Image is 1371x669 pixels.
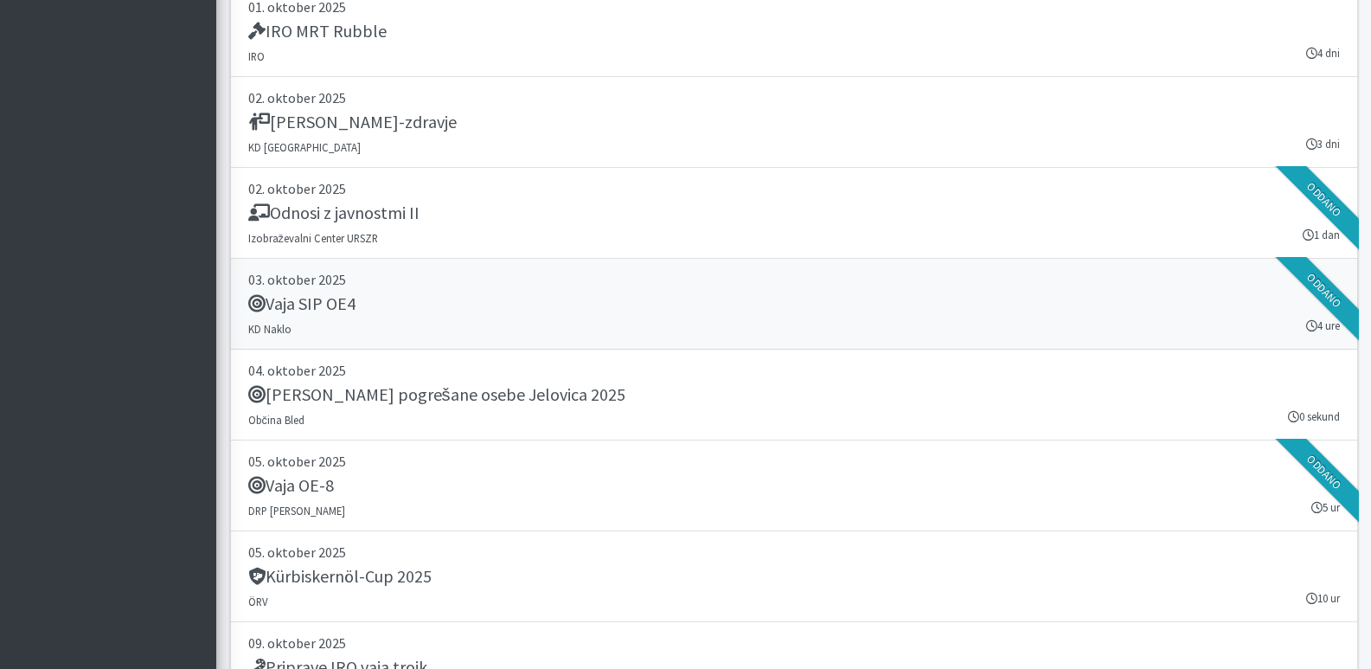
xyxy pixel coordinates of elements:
small: KD [GEOGRAPHIC_DATA] [248,140,361,154]
h5: IRO MRT Rubble [248,21,387,42]
p: 09. oktober 2025 [248,633,1340,653]
h5: Odnosi z javnostmi II [248,203,420,223]
small: ÖRV [248,595,268,608]
p: 05. oktober 2025 [248,542,1340,563]
h5: [PERSON_NAME] pogrešane osebe Jelovica 2025 [248,384,625,405]
small: 10 ur [1306,590,1340,607]
p: 02. oktober 2025 [248,87,1340,108]
p: 05. oktober 2025 [248,451,1340,472]
small: 3 dni [1306,136,1340,152]
a: 03. oktober 2025 Vaja SIP OE4 KD Naklo 4 ure Oddano [230,259,1358,350]
small: Občina Bled [248,413,304,427]
a: 05. oktober 2025 Vaja OE-8 DRP [PERSON_NAME] 5 ur Oddano [230,441,1358,531]
small: DRP [PERSON_NAME] [248,504,345,518]
a: 05. oktober 2025 Kürbiskernöl-Cup 2025 ÖRV 10 ur [230,531,1358,622]
p: 02. oktober 2025 [248,178,1340,199]
a: 02. oktober 2025 [PERSON_NAME]-zdravje KD [GEOGRAPHIC_DATA] 3 dni [230,77,1358,168]
a: 02. oktober 2025 Odnosi z javnostmi II Izobraževalni Center URSZR 1 dan Oddano [230,168,1358,259]
small: Izobraževalni Center URSZR [248,231,378,245]
small: KD Naklo [248,322,291,336]
small: IRO [248,49,265,63]
h5: Kürbiskernöl-Cup 2025 [248,566,432,587]
p: 04. oktober 2025 [248,360,1340,381]
h5: Vaja SIP OE4 [248,293,356,314]
h5: Vaja OE-8 [248,475,334,496]
p: 03. oktober 2025 [248,269,1340,290]
small: 4 dni [1306,45,1340,61]
a: 04. oktober 2025 [PERSON_NAME] pogrešane osebe Jelovica 2025 Občina Bled 0 sekund [230,350,1358,441]
h5: [PERSON_NAME]-zdravje [248,112,457,132]
small: 0 sekund [1288,408,1340,425]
